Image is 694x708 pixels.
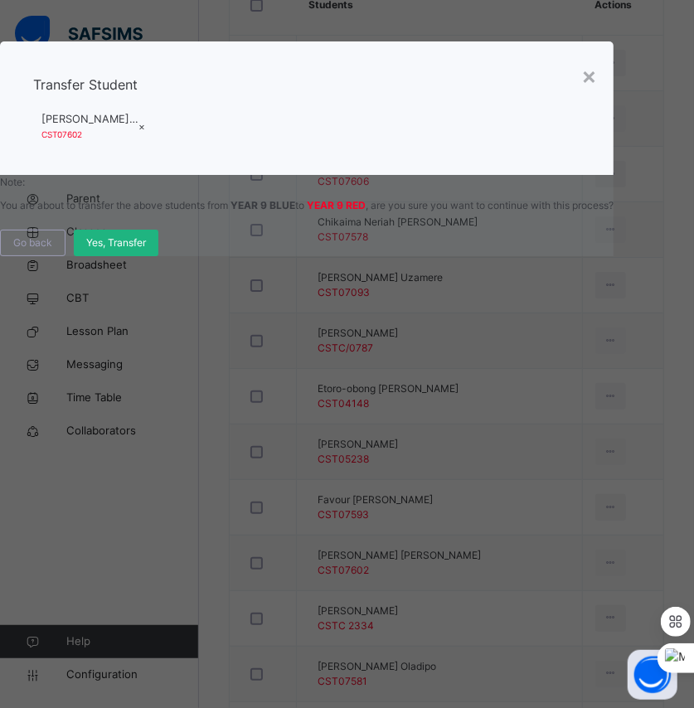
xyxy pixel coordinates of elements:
b: YEAR 9 RED [307,199,366,211]
span: Yes, Transfer [86,235,146,250]
b: YEAR 9 BLUE [231,199,295,211]
span: [PERSON_NAME] [PERSON_NAME] [41,111,138,127]
span: CST07602 [41,129,82,139]
span: Go back [13,235,52,250]
span: Transfer Student [33,76,138,93]
span: × [138,120,145,133]
div: × [581,58,597,93]
button: Open asap [628,650,677,700]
